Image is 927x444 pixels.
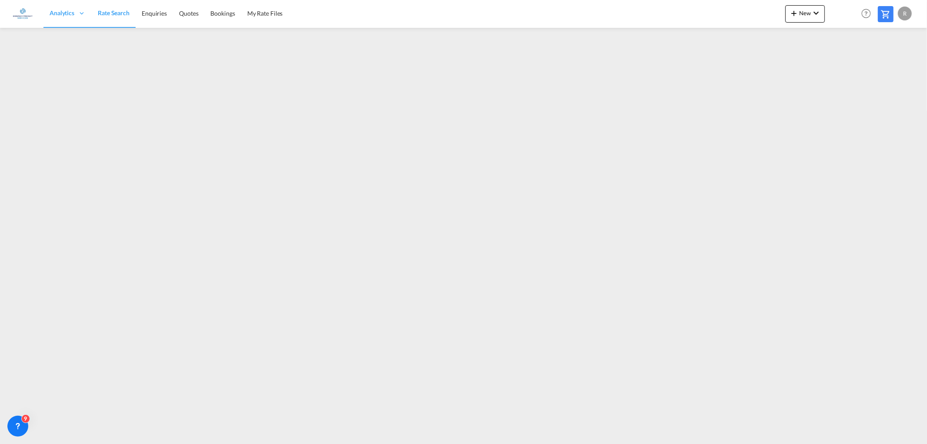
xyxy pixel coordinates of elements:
span: Bookings [211,10,235,17]
span: Analytics [50,9,74,17]
md-icon: icon-plus 400-fg [789,8,799,18]
span: Enquiries [142,10,167,17]
div: Help [859,6,878,22]
button: icon-plus 400-fgNewicon-chevron-down [785,5,825,23]
div: R [898,7,912,20]
span: Quotes [179,10,198,17]
span: Help [859,6,874,21]
img: e1326340b7c511ef854e8d6a806141ad.jpg [13,4,33,23]
span: My Rate Files [247,10,283,17]
md-icon: icon-chevron-down [811,8,821,18]
span: Rate Search [98,9,130,17]
span: New [789,10,821,17]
